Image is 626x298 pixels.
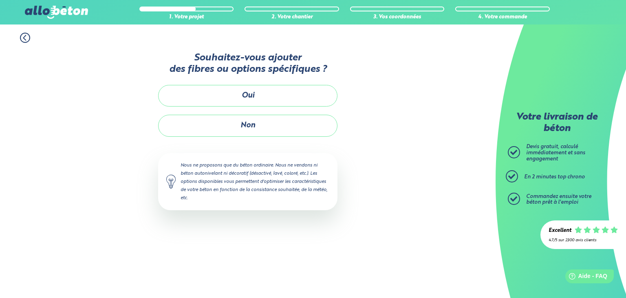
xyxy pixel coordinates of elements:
div: 3. Vos coordonnées [350,14,445,20]
p: Souhaitez-vous ajouter des fibres ou options spécifiques ? [158,53,337,75]
img: allobéton [25,6,88,19]
div: 1. Votre projet [139,14,234,20]
div: 2. Votre chantier [245,14,339,20]
div: Nous ne proposons que du béton ordinaire. Nous ne vendons ni béton autonivelant ni décoratif (dés... [158,153,337,211]
button: Oui [158,85,337,107]
div: 4. Votre commande [455,14,550,20]
button: Non [158,115,337,136]
iframe: Help widget launcher [553,266,617,289]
